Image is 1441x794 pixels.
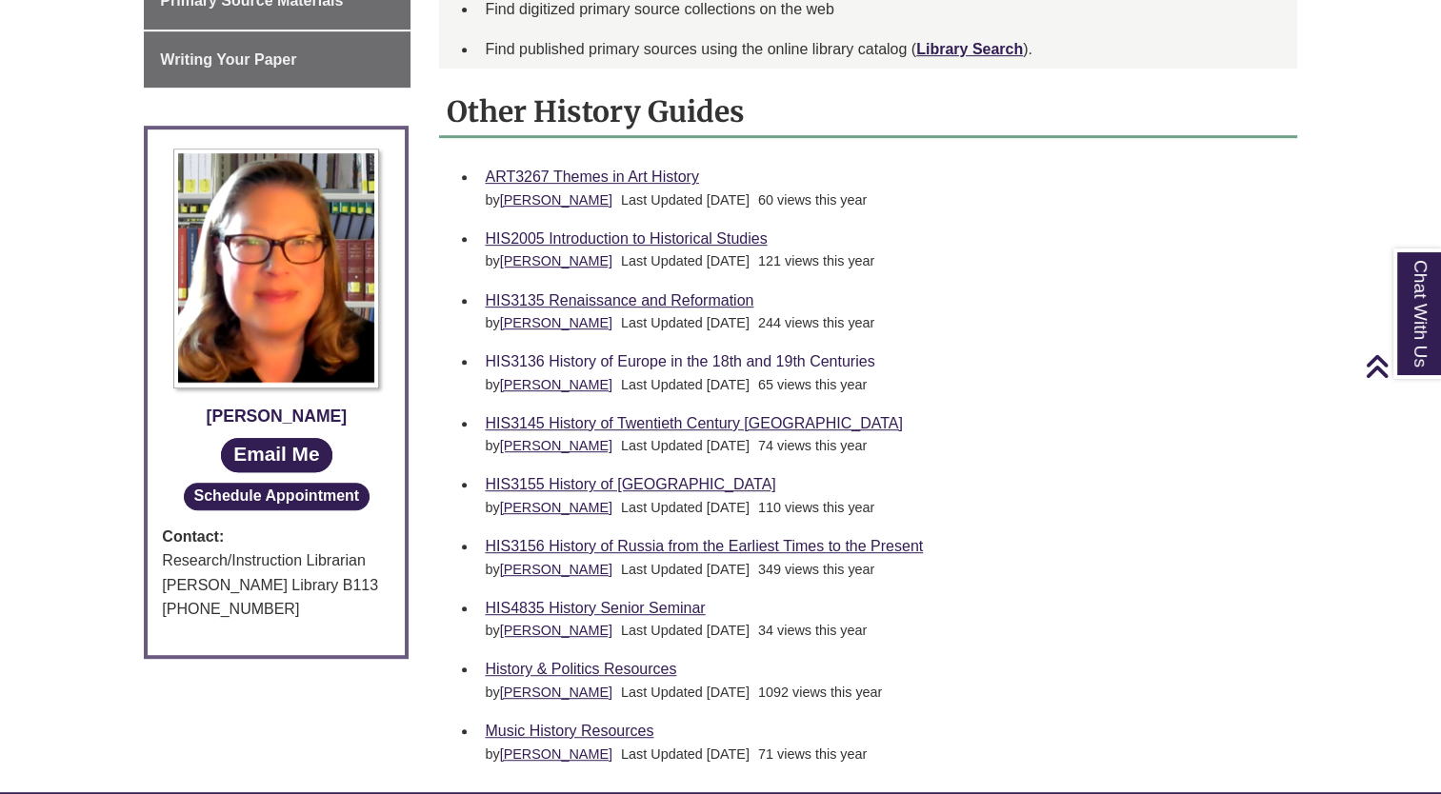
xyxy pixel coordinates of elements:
[500,562,612,577] a: [PERSON_NAME]
[144,31,410,89] a: Writing Your Paper
[162,597,390,622] div: [PHONE_NUMBER]
[485,253,616,268] span: by
[485,377,616,392] span: by
[485,538,923,554] a: HIS3156 History of Russia from the Earliest Times to the Present
[621,685,750,700] span: Last Updated [DATE]
[162,548,390,597] div: Research/Instruction Librarian [PERSON_NAME] Library B113
[485,746,616,762] span: by
[621,438,750,453] span: Last Updated [DATE]
[485,661,676,677] a: History & Politics Resources
[485,169,698,185] a: ART3267 Themes in Art History
[439,88,1296,138] h2: Other History Guides
[758,253,874,268] span: 121 views this year
[485,292,753,308] a: HIS3135 Renaissance and Reformation
[485,438,616,453] span: by
[500,253,612,268] a: [PERSON_NAME]
[758,500,874,515] span: 110 views this year
[162,403,390,429] div: [PERSON_NAME]
[485,723,653,739] a: Music History Resources
[162,149,390,429] a: Profile Photo [PERSON_NAME]
[485,623,616,638] span: by
[500,746,612,762] a: [PERSON_NAME]
[758,623,867,638] span: 34 views this year
[758,685,882,700] span: 1092 views this year
[162,525,390,549] strong: Contact:
[758,562,874,577] span: 349 views this year
[758,746,867,762] span: 71 views this year
[621,192,750,208] span: Last Updated [DATE]
[500,438,612,453] a: [PERSON_NAME]
[621,315,750,330] span: Last Updated [DATE]
[500,192,612,208] a: [PERSON_NAME]
[221,438,332,471] a: Email Me
[500,685,612,700] a: [PERSON_NAME]
[758,315,874,330] span: 244 views this year
[485,315,616,330] span: by
[621,623,750,638] span: Last Updated [DATE]
[485,562,616,577] span: by
[184,483,370,509] button: Schedule Appointment
[758,377,867,392] span: 65 views this year
[1365,353,1436,379] a: Back to Top
[500,315,612,330] a: [PERSON_NAME]
[160,51,296,68] span: Writing Your Paper
[500,623,612,638] a: [PERSON_NAME]
[621,746,750,762] span: Last Updated [DATE]
[758,192,867,208] span: 60 views this year
[485,476,775,492] a: HIS3155 History of [GEOGRAPHIC_DATA]
[485,230,767,247] a: HIS2005 Introduction to Historical Studies
[916,41,1023,57] a: Library Search
[621,253,750,268] span: Last Updated [DATE]
[477,30,1289,69] li: Find published primary sources using the online library catalog ( ).
[485,353,874,369] a: HIS3136 History of Europe in the 18th and 19th Centuries
[173,149,379,388] img: Profile Photo
[500,377,612,392] a: [PERSON_NAME]
[485,192,616,208] span: by
[485,600,705,616] a: HIS4835 History Senior Seminar
[621,500,750,515] span: Last Updated [DATE]
[758,438,867,453] span: 74 views this year
[621,377,750,392] span: Last Updated [DATE]
[621,562,750,577] span: Last Updated [DATE]
[485,685,616,700] span: by
[485,415,902,431] a: HIS3145 History of Twentieth Century [GEOGRAPHIC_DATA]
[485,500,616,515] span: by
[500,500,612,515] a: [PERSON_NAME]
